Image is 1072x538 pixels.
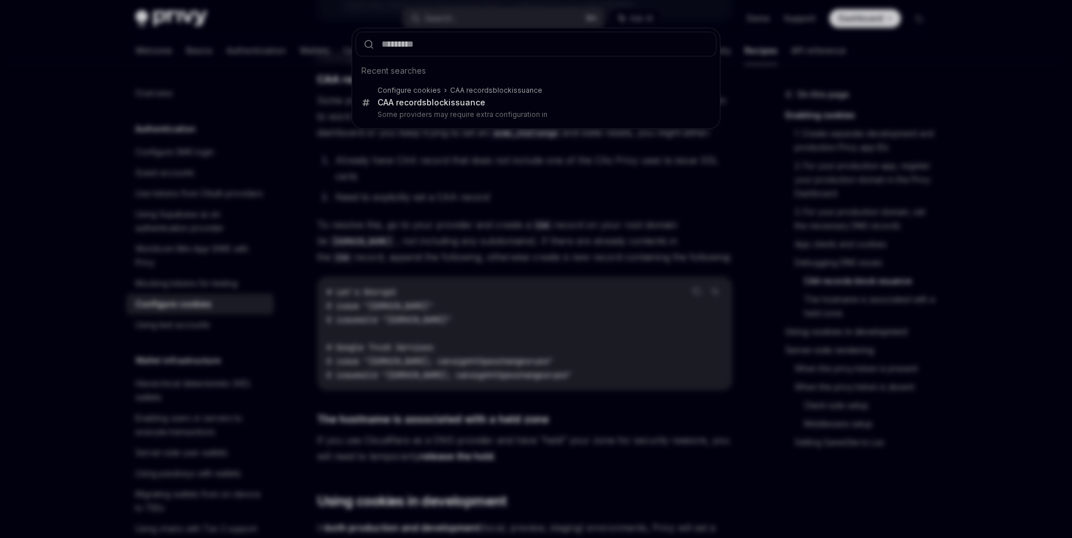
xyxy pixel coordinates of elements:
[493,86,512,94] b: block
[450,86,542,95] div: CAA records issuance
[426,97,448,107] b: block
[361,65,426,77] span: Recent searches
[378,97,485,108] div: CAA records issuance
[378,86,441,95] div: Configure cookies
[378,110,692,119] p: Some providers may require extra configuration in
